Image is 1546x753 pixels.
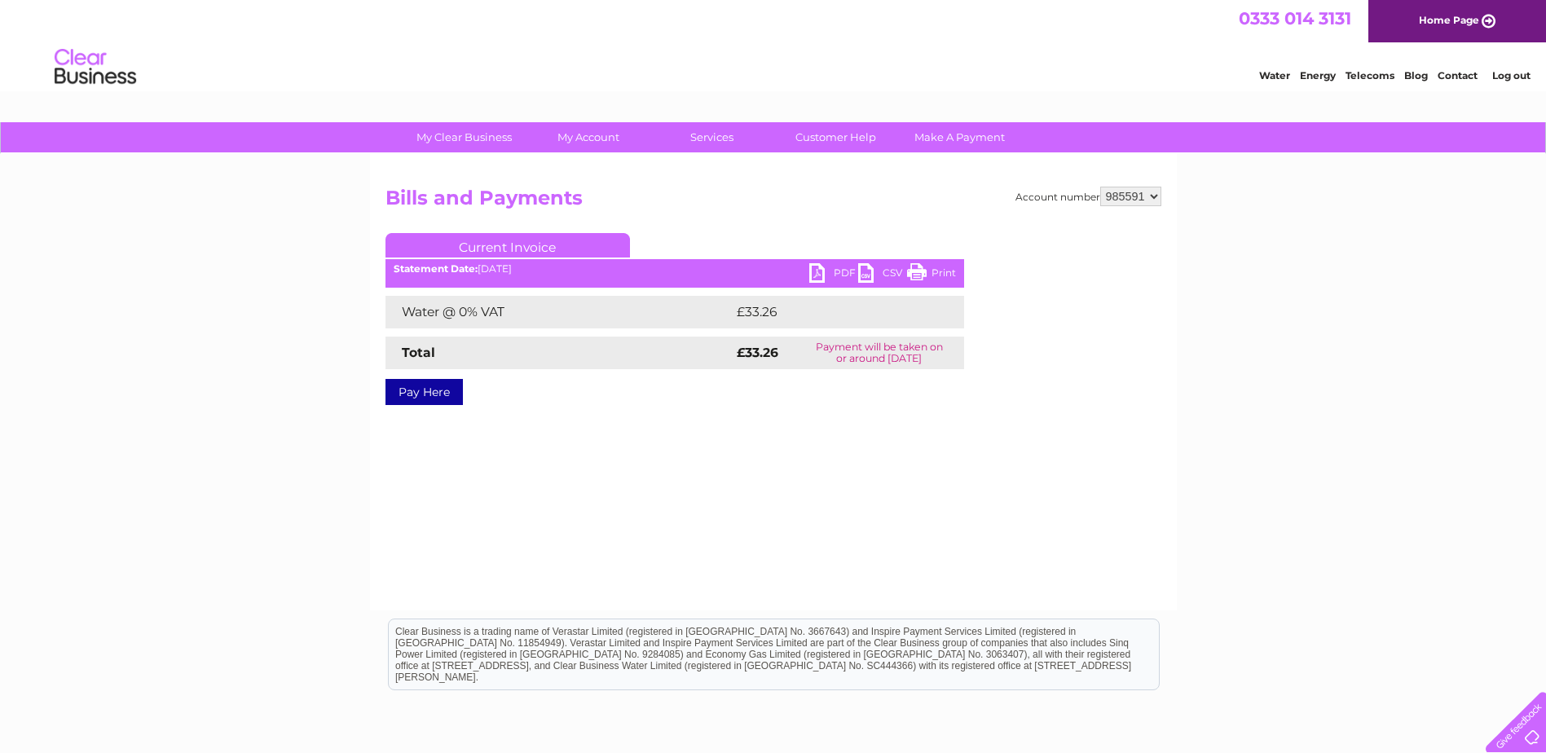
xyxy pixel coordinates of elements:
a: PDF [809,263,858,287]
a: Water [1259,69,1290,81]
strong: £33.26 [737,345,778,360]
a: Contact [1438,69,1478,81]
a: My Account [521,122,655,152]
a: 0333 014 3131 [1239,8,1351,29]
td: Payment will be taken on or around [DATE] [795,337,964,369]
td: Water @ 0% VAT [385,296,733,328]
td: £33.26 [733,296,931,328]
h2: Bills and Payments [385,187,1161,218]
a: My Clear Business [397,122,531,152]
img: logo.png [54,42,137,92]
a: Make A Payment [892,122,1027,152]
a: Current Invoice [385,233,630,258]
a: Energy [1300,69,1336,81]
a: Customer Help [769,122,903,152]
a: CSV [858,263,907,287]
a: Telecoms [1346,69,1394,81]
div: Account number [1015,187,1161,206]
strong: Total [402,345,435,360]
b: Statement Date: [394,262,478,275]
a: Services [645,122,779,152]
a: Log out [1492,69,1531,81]
div: [DATE] [385,263,964,275]
a: Pay Here [385,379,463,405]
a: Blog [1404,69,1428,81]
div: Clear Business is a trading name of Verastar Limited (registered in [GEOGRAPHIC_DATA] No. 3667643... [389,9,1159,79]
a: Print [907,263,956,287]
